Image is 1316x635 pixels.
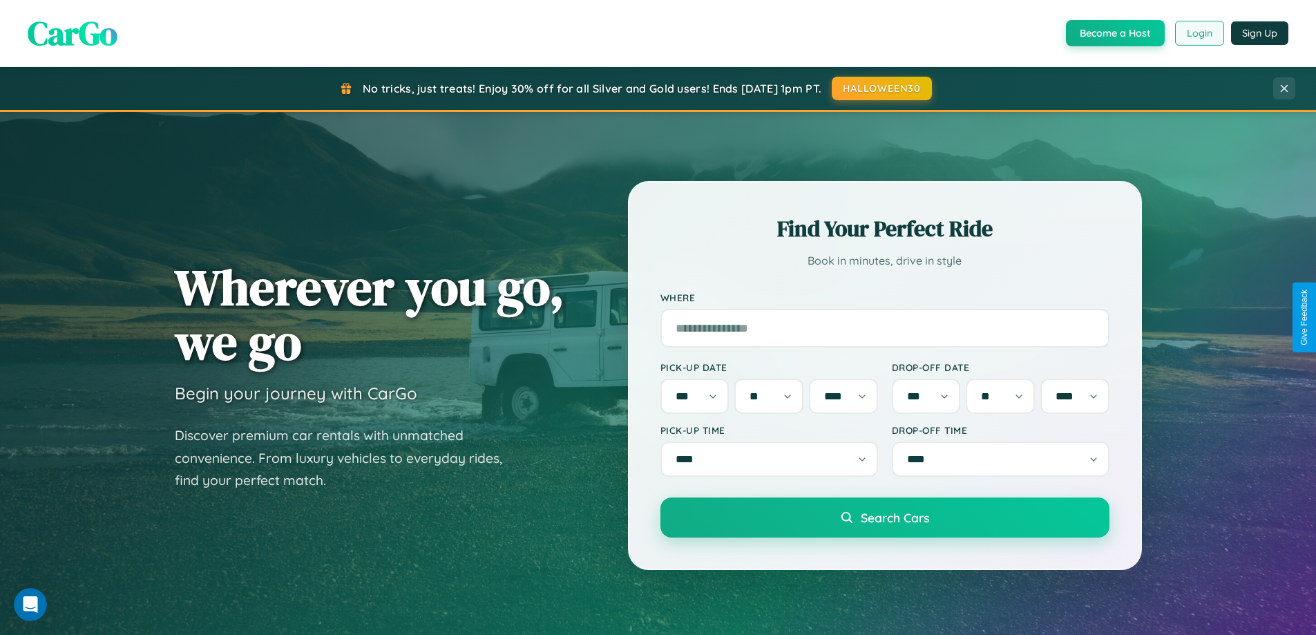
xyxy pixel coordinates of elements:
[660,497,1109,538] button: Search Cars
[861,510,929,525] span: Search Cars
[1175,21,1224,46] button: Login
[175,260,564,369] h1: Wherever you go, we go
[892,361,1109,373] label: Drop-off Date
[660,361,878,373] label: Pick-up Date
[660,424,878,436] label: Pick-up Time
[28,10,117,56] span: CarGo
[1066,20,1165,46] button: Become a Host
[175,383,417,404] h3: Begin your journey with CarGo
[832,77,932,100] button: HALLOWEEN30
[660,292,1109,303] label: Where
[363,82,821,95] span: No tricks, just treats! Enjoy 30% off for all Silver and Gold users! Ends [DATE] 1pm PT.
[1299,290,1309,345] div: Give Feedback
[660,251,1109,271] p: Book in minutes, drive in style
[1231,21,1288,45] button: Sign Up
[14,588,47,621] iframe: Intercom live chat
[892,424,1109,436] label: Drop-off Time
[660,214,1109,244] h2: Find Your Perfect Ride
[175,424,520,492] p: Discover premium car rentals with unmatched convenience. From luxury vehicles to everyday rides, ...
